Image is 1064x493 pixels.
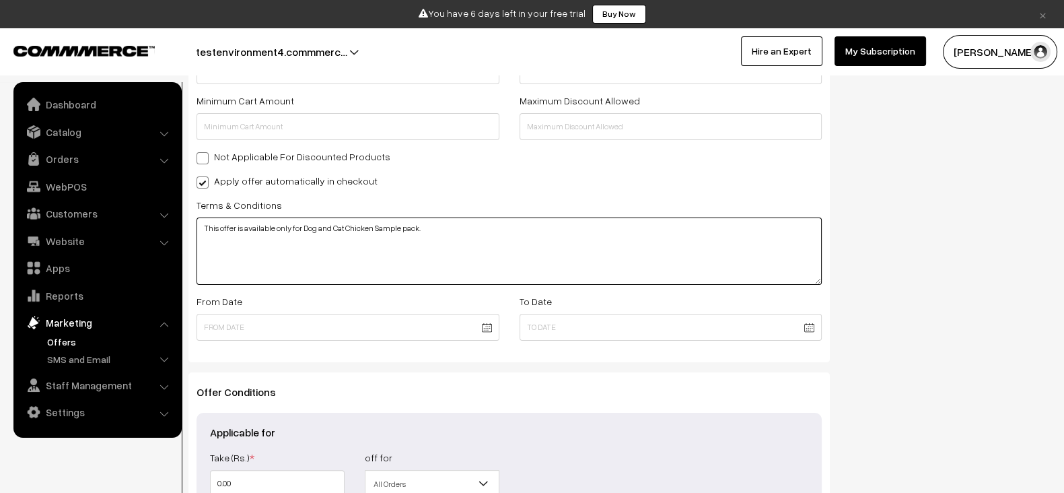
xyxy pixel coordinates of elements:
[197,174,378,188] label: Apply offer automatically in checkout
[197,113,499,140] input: Minimum Cart Amount
[210,426,291,439] span: Applicable for
[365,451,392,465] label: off for
[520,94,640,108] label: Maximum Discount Allowed
[44,352,177,366] a: SMS and Email
[13,46,155,56] img: COMMMERCE
[149,35,394,69] button: testenvironment4.commmerc…
[943,35,1057,69] button: [PERSON_NAME]
[197,314,499,341] input: From Date
[520,314,822,341] input: To Date
[17,174,177,199] a: WebPOS
[520,113,822,140] input: Maximum Discount Allowed
[17,310,177,335] a: Marketing
[44,335,177,349] a: Offers
[197,94,294,108] label: Minimum Cart Amount
[1030,42,1051,62] img: user
[17,256,177,280] a: Apps
[197,385,292,399] span: Offer Conditions
[520,294,552,308] label: To Date
[17,92,177,117] a: Dashboard
[13,42,131,58] a: COMMMERCE
[741,36,822,66] a: Hire an Expert
[17,201,177,226] a: Customers
[592,5,646,24] a: Buy Now
[17,284,177,308] a: Reports
[210,451,254,465] label: Take (Rs.)
[5,5,1059,24] div: You have 6 days left in your free trial
[17,120,177,144] a: Catalog
[197,198,282,212] label: Terms & Conditions
[17,147,177,171] a: Orders
[197,294,242,308] label: From Date
[17,373,177,397] a: Staff Management
[835,36,926,66] a: My Subscription
[17,400,177,424] a: Settings
[197,150,390,164] label: Not Applicable For Discounted Products
[17,229,177,253] a: Website
[1034,6,1052,22] a: ×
